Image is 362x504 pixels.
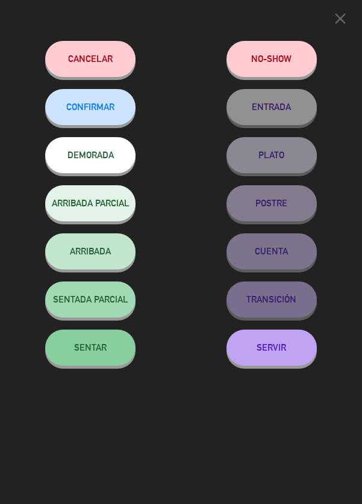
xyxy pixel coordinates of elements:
[45,89,136,125] button: CONFIRMAR
[226,89,317,125] button: ENTRADA
[45,330,136,366] button: SENTAR
[328,9,353,32] button: close
[66,102,114,112] span: CONFIRMAR
[45,281,136,318] button: SENTADA PARCIAL
[226,330,317,366] button: SERVIR
[226,41,317,77] button: NO-SHOW
[52,198,130,208] span: ARRIBADA PARCIAL
[45,233,136,269] button: ARRIBADA
[226,233,317,269] button: CUENTA
[331,10,349,28] i: close
[226,281,317,318] button: TRANSICIÓN
[226,137,317,173] button: PLATO
[45,137,136,173] button: DEMORADA
[74,342,107,352] span: SENTAR
[45,41,136,77] button: Cancelar
[45,185,136,221] button: ARRIBADA PARCIAL
[226,185,317,221] button: POSTRE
